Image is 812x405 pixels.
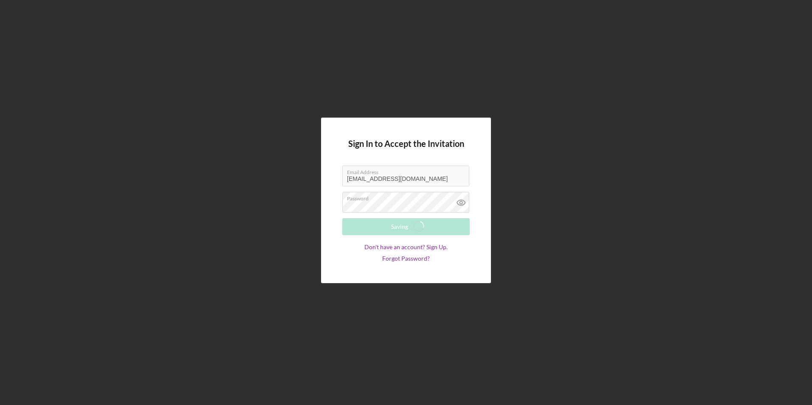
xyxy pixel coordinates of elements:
div: Saving [391,218,408,235]
label: Password [347,192,469,202]
label: Email Address [347,166,469,175]
a: Forgot Password? [382,255,430,262]
button: Saving [342,218,470,235]
a: Don't have an account? Sign Up. [364,244,448,250]
h4: Sign In to Accept the Invitation [348,139,464,149]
